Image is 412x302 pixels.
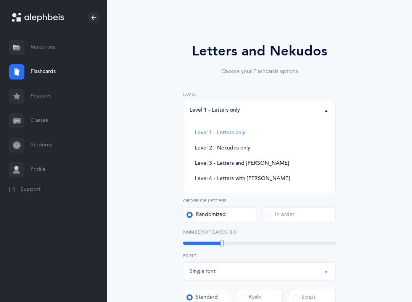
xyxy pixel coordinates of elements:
div: Choose your Flashcards options [162,68,357,76]
div: Level 1 - Letters only [190,106,240,114]
label: Number of Cards (33) [183,229,336,235]
span: Level 4 - Letters with [PERSON_NAME] [195,175,290,182]
div: Single font [190,268,216,276]
div: Script [292,294,315,301]
label: Font [183,252,336,259]
span: Level 2 - Nekudos only [195,145,250,152]
label: Order of letters [183,197,336,204]
label: Level [183,91,336,98]
span: Level 3 - Letters and [PERSON_NAME] [195,160,289,167]
div: Randomized [187,211,226,219]
div: Letters and Nekudos [162,41,357,62]
span: Support [21,186,40,193]
button: Level 1 - Letters only [183,101,336,119]
span: Level 1 - Letters only [195,130,245,136]
div: Standard [187,294,218,301]
div: In order [266,211,295,219]
div: Rashi [240,294,261,301]
button: Single font [183,262,336,281]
